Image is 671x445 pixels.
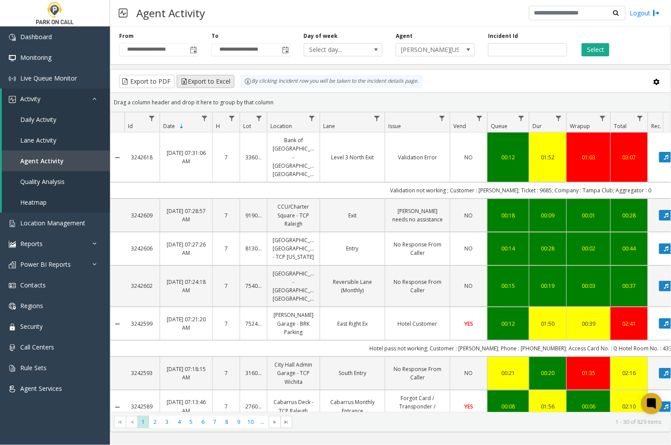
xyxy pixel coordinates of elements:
[390,365,445,382] a: No Response From Caller
[273,311,314,336] a: [PERSON_NAME] Garage - BRK Parking
[456,282,482,290] a: NO
[218,153,234,162] a: 7
[173,416,185,428] span: Page 4
[535,282,561,290] div: 00:19
[304,32,338,40] label: Day of week
[488,32,518,40] label: Incident Id
[130,211,154,220] a: 3242609
[110,404,124,411] a: Collapse Details
[616,369,642,377] a: 02:16
[20,198,47,206] span: Heatmap
[535,211,561,220] div: 00:09
[535,402,561,411] div: 01:56
[119,75,175,88] button: Export to PDF
[535,153,561,162] a: 01:52
[20,53,51,62] span: Monitoring
[273,398,314,415] a: Cabarrus Deck - TCP Raleigh
[130,369,154,377] a: 3242593
[390,240,445,257] a: No Response From Caller
[493,402,524,411] a: 00:08
[2,88,110,109] a: Activity
[493,153,524,162] div: 00:12
[9,386,16,393] img: 'icon'
[436,112,448,124] a: Issue Filter Menu
[616,402,642,411] a: 02:10
[165,149,207,165] a: [DATE] 07:31:06 AM
[572,402,605,411] a: 00:06
[9,324,16,331] img: 'icon'
[535,320,561,328] a: 01:50
[572,211,605,220] div: 00:01
[20,384,62,393] span: Agent Services
[130,282,154,290] a: 3242602
[218,244,234,253] a: 7
[20,322,43,331] span: Security
[493,211,524,220] div: 00:18
[245,211,262,220] a: 919001
[110,154,124,161] a: Collapse Details
[456,244,482,253] a: NO
[388,122,401,130] span: Issue
[110,320,124,327] a: Collapse Details
[273,236,314,261] a: [GEOGRAPHIC_DATA] [GEOGRAPHIC_DATA] - TCP [US_STATE]
[273,202,314,228] a: CCU/Charter Square - TCP Raleigh
[271,419,278,426] span: Go to the next page
[270,122,292,130] span: Location
[281,44,290,56] span: Toggle popup
[165,207,207,224] a: [DATE] 07:28:57 AM
[616,282,642,290] a: 00:37
[165,398,207,415] a: [DATE] 07:13:46 AM
[163,122,175,130] span: Date
[20,364,47,372] span: Rule Sets
[9,34,16,41] img: 'icon'
[616,211,642,220] a: 00:28
[273,136,314,178] a: Bank of [GEOGRAPHIC_DATA] - [GEOGRAPHIC_DATA] [GEOGRAPHIC_DATA]
[20,281,46,289] span: Contacts
[453,122,466,130] span: Vend
[9,261,16,268] img: 'icon'
[9,220,16,227] img: 'icon'
[465,154,473,161] span: NO
[185,416,197,428] span: Page 5
[2,109,110,130] a: Daily Activity
[493,282,524,290] a: 00:15
[535,369,561,377] div: 00:20
[570,122,590,130] span: Wrapup
[20,74,77,82] span: Live Queue Monitor
[119,32,134,40] label: From
[630,8,660,18] a: Logout
[245,320,262,328] a: 752460
[572,282,605,290] div: 00:03
[9,55,16,62] img: 'icon'
[245,244,262,253] a: 813001
[20,157,64,165] span: Agent Activity
[298,418,662,426] kendo-pager-info: 1 - 30 of 829 items
[396,32,412,40] label: Agent
[2,130,110,151] a: Lane Activity
[572,369,605,377] a: 01:35
[493,369,524,377] a: 00:21
[132,2,209,24] h3: Agent Activity
[273,269,314,303] a: [GEOGRAPHIC_DATA] - [GEOGRAPHIC_DATA] [GEOGRAPHIC_DATA]
[233,416,244,428] span: Page 9
[532,122,542,130] span: Dur
[9,365,16,372] img: 'icon'
[244,78,252,85] img: infoIcon.svg
[390,278,445,294] a: No Response From Caller
[245,402,262,411] a: 276010
[9,303,16,310] img: 'icon'
[281,416,292,428] span: Go to the last page
[390,153,445,162] a: Validation Error
[325,320,379,328] a: East Right Ex
[20,136,56,144] span: Lane Activity
[390,394,445,419] a: Forgot Card / Transponder / KeyFob
[456,153,482,162] a: NO
[9,344,16,351] img: 'icon'
[572,244,605,253] div: 00:02
[456,369,482,377] a: NO
[572,320,605,328] div: 00:39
